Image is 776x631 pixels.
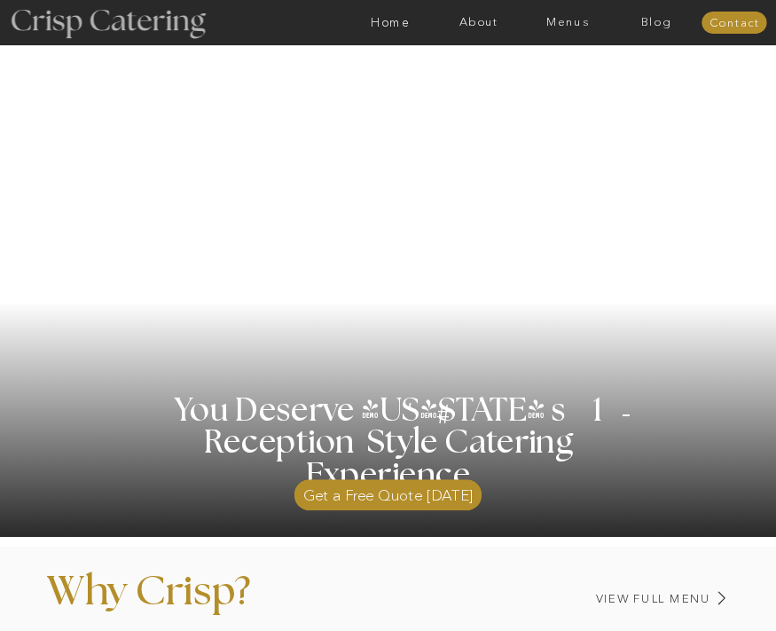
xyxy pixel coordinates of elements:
a: Contact [702,17,767,30]
a: Menus [523,16,612,29]
h1: You Deserve [US_STATE] s 1 Reception Style Catering Experience [129,395,648,492]
h3: ' [385,395,438,428]
a: View Full Menu [506,593,710,605]
a: Home [346,16,435,29]
h3: ' [596,380,633,454]
a: Get a Free Quote [DATE] [294,473,482,510]
a: Blog [612,16,701,29]
a: About [435,16,523,29]
h3: # [408,402,482,439]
